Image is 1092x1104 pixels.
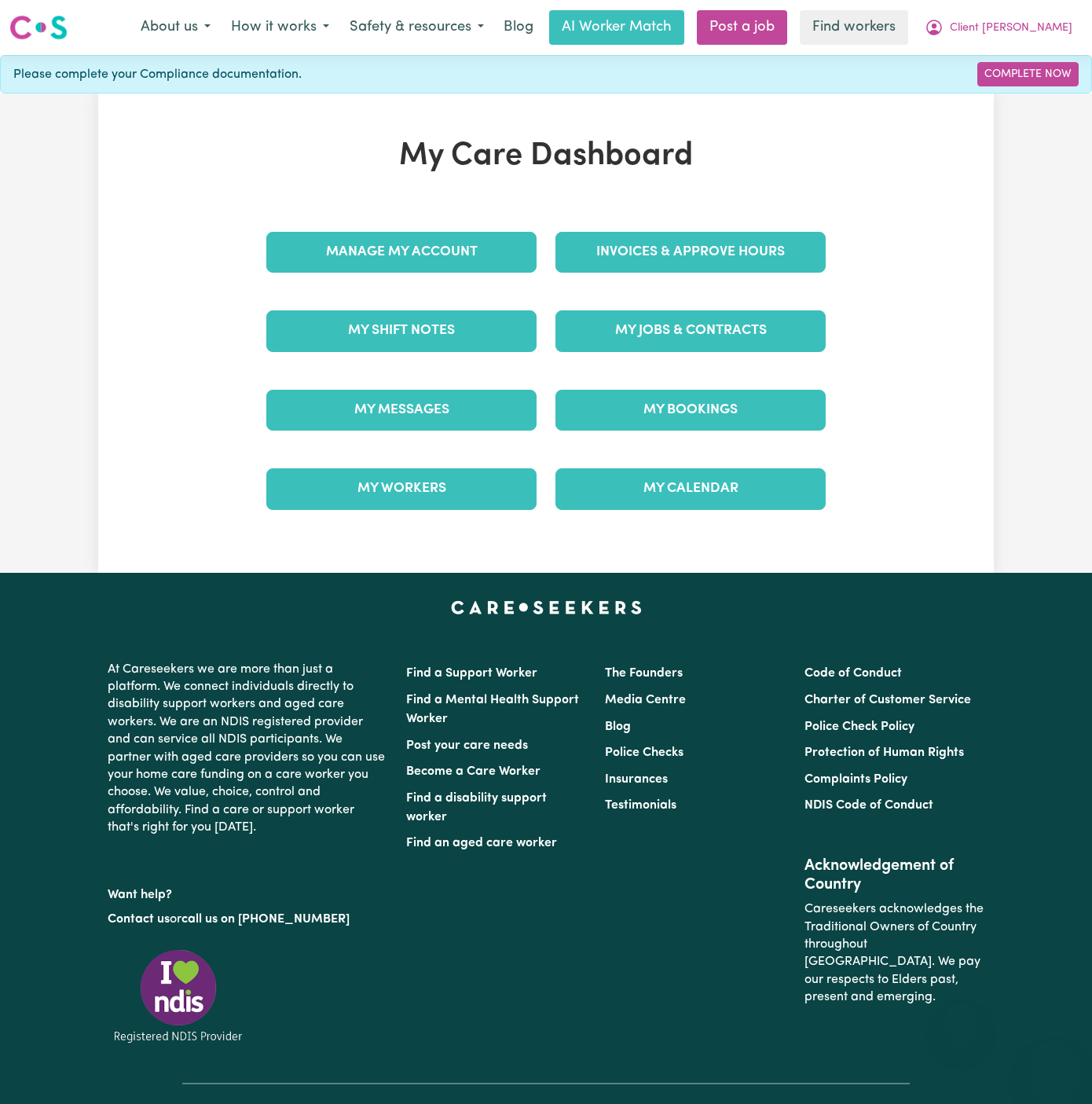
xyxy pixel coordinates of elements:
[130,11,221,44] button: About us
[697,10,787,45] a: Post a job
[108,913,170,926] a: Contact us
[108,655,387,843] p: At Careseekers we are more than just a platform. We connect individuals directly to disability su...
[339,11,494,44] button: Safety & resources
[549,10,684,45] a: AI Worker Match
[266,232,537,273] a: Manage My Account
[804,856,984,894] h2: Acknowledgement of Country
[9,9,68,46] a: Careseekers logo
[13,65,302,84] span: Please complete your Compliance documentation.
[9,13,68,42] img: Careseekers logo
[406,765,541,778] a: Become a Care Worker
[555,310,826,351] a: My Jobs & Contracts
[406,792,547,823] a: Find a disability support worker
[605,773,668,786] a: Insurances
[804,746,964,759] a: Protection of Human Rights
[804,799,933,812] a: NDIS Code of Conduct
[605,721,631,733] a: Blog
[804,721,914,733] a: Police Check Policy
[605,799,676,812] a: Testimonials
[406,739,528,752] a: Post your care needs
[181,913,350,926] a: call us on [PHONE_NUMBER]
[266,310,537,351] a: My Shift Notes
[406,694,579,725] a: Find a Mental Health Support Worker
[221,11,339,44] button: How it works
[451,601,642,614] a: Careseekers home page
[605,694,686,706] a: Media Centre
[977,62,1079,86] a: Complete Now
[266,390,537,431] a: My Messages
[108,947,249,1045] img: Registered NDIS provider
[950,20,1072,37] span: Client [PERSON_NAME]
[406,837,557,849] a: Find an aged care worker
[257,138,835,175] h1: My Care Dashboard
[555,468,826,509] a: My Calendar
[804,694,971,706] a: Charter of Customer Service
[804,894,984,1012] p: Careseekers acknowledges the Traditional Owners of Country throughout [GEOGRAPHIC_DATA]. We pay o...
[914,11,1083,44] button: My Account
[555,390,826,431] a: My Bookings
[108,904,387,934] p: or
[800,10,908,45] a: Find workers
[605,746,683,759] a: Police Checks
[494,10,543,45] a: Blog
[945,1003,977,1035] iframe: Close message
[108,880,387,904] p: Want help?
[804,667,902,680] a: Code of Conduct
[266,468,537,509] a: My Workers
[555,232,826,273] a: Invoices & Approve Hours
[1029,1041,1079,1091] iframe: Button to launch messaging window
[605,667,683,680] a: The Founders
[804,773,907,786] a: Complaints Policy
[406,667,537,680] a: Find a Support Worker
